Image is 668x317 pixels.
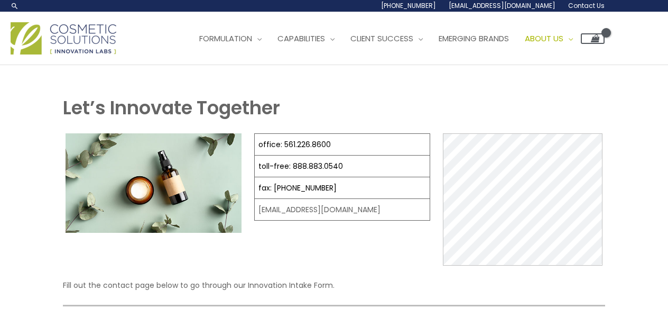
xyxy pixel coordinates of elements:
span: About Us [525,33,563,44]
span: [EMAIL_ADDRESS][DOMAIN_NAME] [449,1,555,10]
a: Emerging Brands [431,23,517,55]
span: Capabilities [277,33,325,44]
a: Capabilities [270,23,342,55]
span: Contact Us [568,1,605,10]
nav: Site Navigation [183,23,605,55]
span: Emerging Brands [439,33,509,44]
img: Cosmetic Solutions Logo [11,22,116,55]
p: Fill out the contact page below to go through our Innovation Intake Form. [63,278,606,292]
span: Client Success [350,33,413,44]
strong: Let’s Innovate Together [63,95,280,121]
a: fax: [PHONE_NUMBER] [258,183,337,193]
a: toll-free: 888.883.0540 [258,161,343,171]
a: office: 561.226.8600 [258,139,331,150]
a: Formulation [191,23,270,55]
img: Contact page image for private label skincare manufacturer Cosmetic solutions shows a skin care b... [66,133,242,233]
a: About Us [517,23,581,55]
a: View Shopping Cart, empty [581,33,605,44]
td: [EMAIL_ADDRESS][DOMAIN_NAME] [254,199,430,221]
span: [PHONE_NUMBER] [381,1,436,10]
a: Client Success [342,23,431,55]
span: Formulation [199,33,252,44]
a: Search icon link [11,2,19,10]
